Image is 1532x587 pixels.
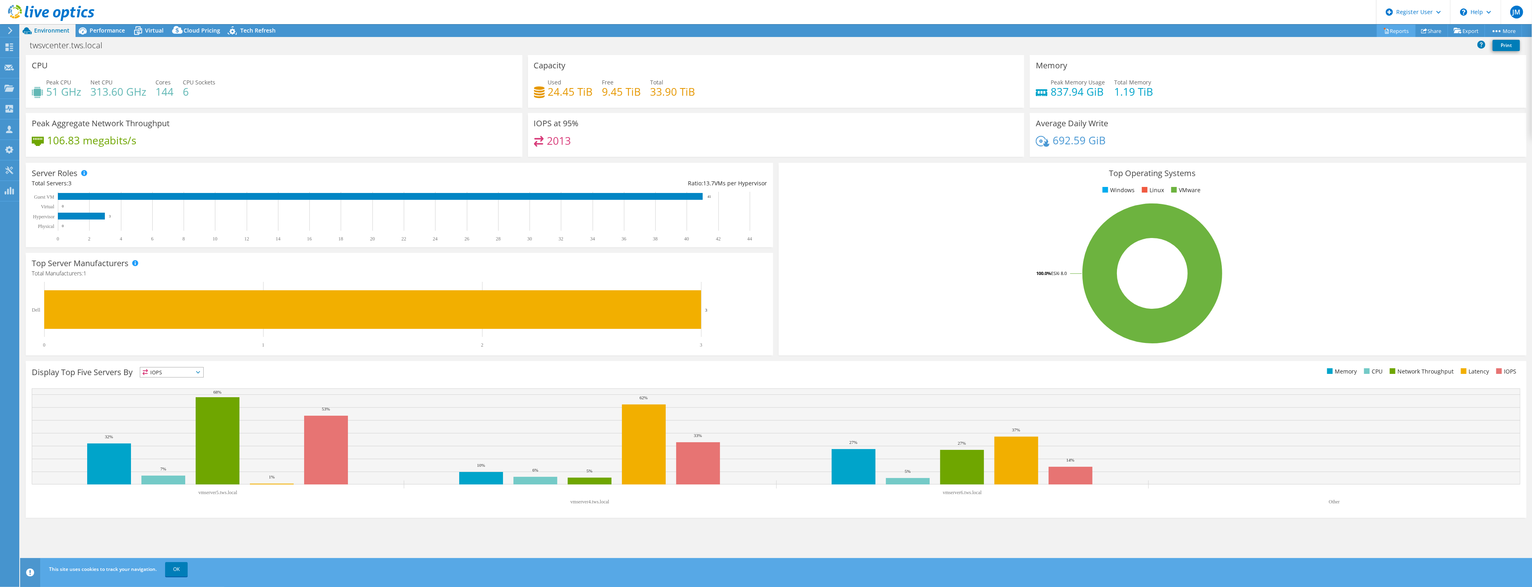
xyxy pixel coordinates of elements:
text: 62% [640,395,648,400]
span: Total [650,78,664,86]
text: 37% [1012,427,1020,432]
text: 0 [57,236,59,242]
text: Physical [38,224,54,229]
text: 38 [653,236,658,242]
text: 20 [370,236,375,242]
span: Peak CPU [46,78,71,86]
text: 40 [684,236,689,242]
text: 44 [747,236,752,242]
h3: Peak Aggregate Network Throughput [32,119,170,128]
text: 8 [182,236,185,242]
text: 16 [307,236,312,242]
h1: twsvcenter.tws.local [26,41,115,50]
text: 34 [590,236,595,242]
h4: 106.83 megabits/s [47,136,136,145]
h4: 6 [183,87,215,96]
h4: 692.59 GiB [1053,136,1106,145]
h4: 837.94 GiB [1051,87,1105,96]
text: 0 [62,224,64,228]
text: 2 [88,236,90,242]
span: Used [548,78,562,86]
span: 1 [83,269,86,277]
span: Tech Refresh [240,27,276,34]
text: 32% [105,434,113,439]
text: Other [1329,499,1340,505]
a: Share [1415,25,1448,37]
text: 0 [62,204,64,208]
h3: Capacity [534,61,566,70]
li: VMware [1169,186,1201,195]
tspan: 100.0% [1036,270,1051,276]
h4: 33.90 TiB [650,87,695,96]
li: Windows [1100,186,1135,195]
text: 26 [464,236,469,242]
text: 3 [109,214,111,218]
li: Linux [1140,186,1164,195]
text: 42 [716,236,721,242]
span: Cloud Pricing [184,27,220,34]
a: More [1485,25,1522,37]
text: Virtual [41,204,55,209]
tspan: ESXi 8.0 [1051,270,1067,276]
h3: CPU [32,61,48,70]
a: OK [165,562,188,577]
h4: 51 GHz [46,87,81,96]
text: 3 [705,308,708,312]
h3: Top Server Manufacturers [32,259,129,268]
text: vmserver4.tws.local [571,499,610,505]
text: 27% [849,440,857,445]
span: Net CPU [90,78,112,86]
h4: 2013 [547,136,571,145]
text: 18 [338,236,343,242]
a: Reports [1377,25,1415,37]
li: Latency [1459,367,1489,376]
text: 4 [120,236,122,242]
text: 14 [276,236,280,242]
span: IOPS [140,367,203,377]
text: 1 [262,342,264,348]
text: 10 [213,236,217,242]
text: 5% [587,468,593,473]
text: 30 [527,236,532,242]
div: Total Servers: [32,179,399,188]
h4: 9.45 TiB [602,87,641,96]
span: 3 [68,179,72,187]
text: 1% [269,474,275,479]
text: 36 [622,236,626,242]
span: 13.7 [703,179,714,187]
h4: 144 [155,87,174,96]
text: 12 [244,236,249,242]
h3: IOPS at 95% [534,119,579,128]
h3: Top Operating Systems [785,169,1520,178]
li: Network Throughput [1388,367,1454,376]
span: JM [1510,6,1523,18]
span: CPU Sockets [183,78,215,86]
span: Peak Memory Usage [1051,78,1105,86]
text: 27% [958,441,966,445]
h4: Total Manufacturers: [32,269,767,278]
h3: Memory [1036,61,1067,70]
span: Free [602,78,614,86]
text: 53% [322,406,330,411]
text: vmserver5.tws.local [198,490,237,495]
h3: Average Daily Write [1036,119,1108,128]
text: 14% [1066,458,1074,462]
text: 22 [401,236,406,242]
text: 28 [496,236,501,242]
text: 33% [694,433,702,438]
span: Cores [155,78,171,86]
h4: 1.19 TiB [1114,87,1153,96]
span: Performance [90,27,125,34]
text: 10% [477,463,485,468]
text: 2 [481,342,483,348]
h3: Server Roles [32,169,78,178]
text: 0 [43,342,45,348]
span: Total Memory [1114,78,1151,86]
text: 6 [151,236,153,242]
a: Export [1448,25,1485,37]
a: Print [1493,40,1520,51]
li: CPU [1362,367,1383,376]
span: Virtual [145,27,164,34]
text: 41 [708,195,711,199]
li: IOPS [1494,367,1516,376]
